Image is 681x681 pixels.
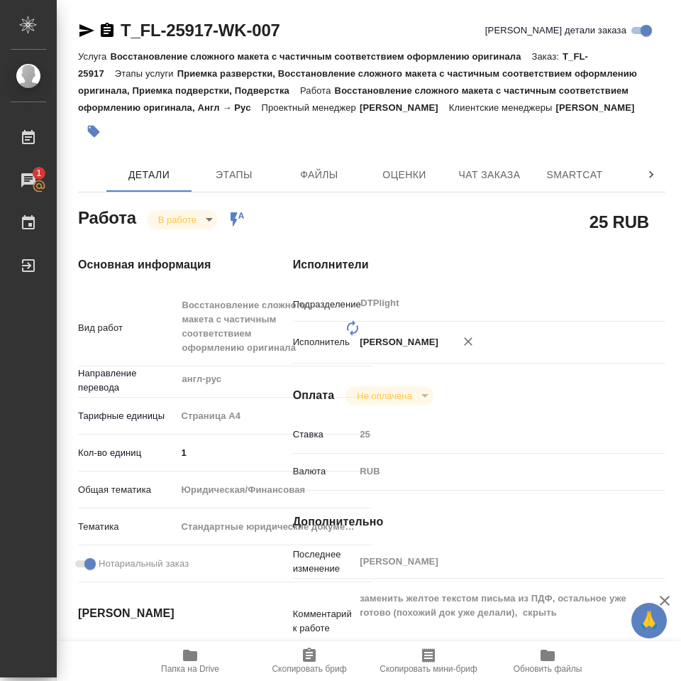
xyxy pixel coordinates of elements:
[161,664,219,674] span: Папка на Drive
[4,163,53,198] a: 1
[78,520,176,534] p: Тематика
[453,326,484,357] button: Удалить исполнителя
[293,387,335,404] h4: Оплата
[485,23,626,38] span: [PERSON_NAME] детали заказа
[99,557,189,571] span: Нотариальный заказ
[589,209,649,234] h2: 25 RUB
[631,603,667,638] button: 🙏
[293,256,665,273] h4: Исполнители
[78,68,637,96] p: Приемка разверстки, Восстановление сложного макета с частичным соответствием оформлению оригинала...
[541,166,609,184] span: SmartCat
[28,166,50,180] span: 1
[293,464,355,479] p: Валюта
[262,102,360,113] p: Проектный менеджер
[488,641,607,681] button: Обновить файлы
[110,51,531,62] p: Восстановление сложного макета с частичным соответствием оформлению оригинала
[176,478,372,502] div: Юридическая/Финансовая
[293,427,355,442] p: Ставка
[115,166,183,184] span: Детали
[154,214,201,226] button: В работе
[131,641,250,681] button: Папка на Drive
[355,335,438,349] p: [PERSON_NAME]
[449,102,556,113] p: Клиентские менеджеры
[370,166,438,184] span: Оценки
[353,390,416,402] button: Не оплачена
[78,256,236,273] h4: Основная информация
[78,321,176,335] p: Вид работ
[78,483,176,497] p: Общая тематика
[355,459,634,484] div: RUB
[355,424,634,445] input: Пустое поле
[272,664,346,674] span: Скопировать бриф
[78,22,95,39] button: Скопировать ссылку для ЯМессенджера
[78,204,136,229] h2: Работа
[78,116,109,147] button: Добавить тэг
[355,551,634,572] input: Пустое поле
[176,404,372,428] div: Страница А4
[78,85,629,113] p: Восстановление сложного макета с частичным соответствием оформлению оригинала, Англ → Рус
[115,68,177,79] p: Этапы услуги
[293,513,665,530] h4: Дополнительно
[369,641,488,681] button: Скопировать мини-бриф
[200,166,268,184] span: Этапы
[99,22,116,39] button: Скопировать ссылку
[78,605,236,622] h4: [PERSON_NAME]
[176,442,372,463] input: ✎ Введи что-нибудь
[176,515,372,539] div: Стандартные юридические документы, договоры, уставы
[532,51,563,62] p: Заказ:
[360,102,449,113] p: [PERSON_NAME]
[514,664,582,674] span: Обновить файлы
[345,386,433,405] div: В работе
[78,366,176,395] p: Направление перевода
[556,102,646,113] p: [PERSON_NAME]
[250,641,369,681] button: Скопировать бриф
[293,547,355,576] p: Последнее изменение
[78,409,176,423] p: Тарифные единицы
[78,51,110,62] p: Услуга
[147,210,218,229] div: В работе
[121,21,280,40] a: T_FL-25917-WK-007
[637,606,661,636] span: 🙏
[380,664,477,674] span: Скопировать мини-бриф
[455,166,524,184] span: Чат заказа
[285,166,353,184] span: Файлы
[300,85,335,96] p: Работа
[293,607,355,636] p: Комментарий к работе
[355,587,634,653] textarea: заменить желтое текстом письма из ПДФ, остальное уже готово (похожий док уже делали), скрыть
[78,446,176,460] p: Кол-во единиц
